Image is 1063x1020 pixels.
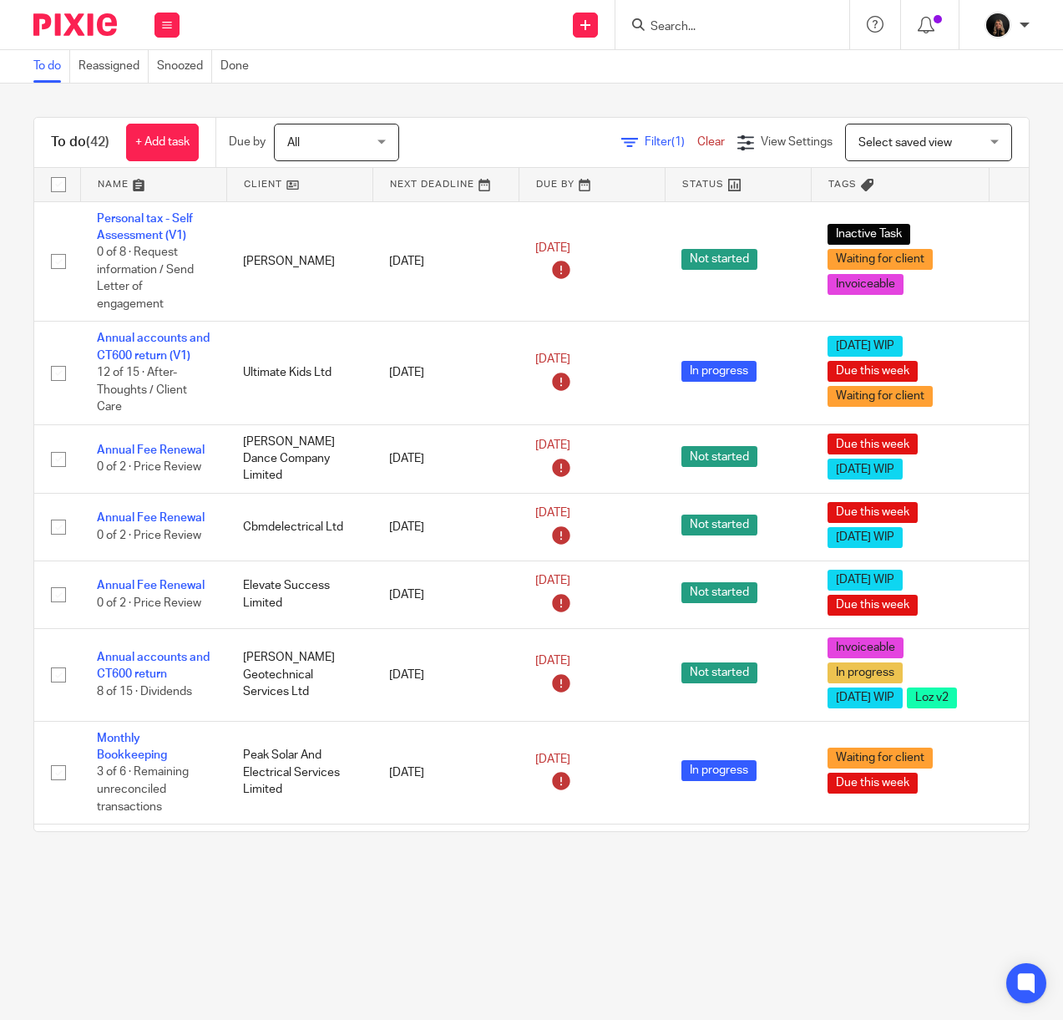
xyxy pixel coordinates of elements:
span: 0 of 2 · Price Review [97,461,201,473]
span: In progress [681,361,757,382]
span: [DATE] [535,242,570,254]
span: Invoiceable [828,637,904,658]
span: All [287,137,300,149]
td: [DATE] [372,201,519,322]
a: To do [33,50,70,83]
span: View Settings [761,136,833,148]
span: [DATE] [535,354,570,366]
span: Select saved view [858,137,952,149]
td: Cbmdelectrical Ltd [226,493,372,561]
td: Elevate Success Limited [226,561,372,628]
span: 3 of 6 · Remaining unreconciled transactions [97,767,189,813]
td: [DATE] [372,721,519,824]
a: Annual accounts and CT600 return (V1) [97,332,210,361]
a: Annual Fee Renewal [97,580,205,591]
td: [PERSON_NAME] [226,201,372,322]
span: [DATE] WIP [828,688,903,708]
td: [DATE] [372,825,519,927]
span: 0 of 8 · Request information / Send Letter of engagement [97,246,194,310]
span: Not started [681,582,757,603]
td: Ultimate Kids Ltd [226,322,372,424]
span: Due this week [828,434,918,454]
a: Annual Fee Renewal [97,512,205,524]
span: [DATE] [535,754,570,765]
input: Search [649,20,799,35]
span: Due this week [828,595,918,616]
span: [DATE] WIP [828,336,903,357]
td: [PERSON_NAME] Dance Company Limited [226,424,372,493]
span: Due this week [828,773,918,794]
img: Pixie [33,13,117,36]
span: Not started [681,662,757,683]
span: [DATE] WIP [828,459,903,480]
td: [DATE] [372,628,519,721]
span: Inactive Task [828,224,910,245]
a: Monthly Bookkeeping [97,733,167,761]
img: 455A9867.jpg [985,12,1011,38]
span: Waiting for client [828,748,933,769]
span: Not started [681,515,757,535]
a: Annual accounts and CT600 return [97,652,210,680]
td: [PERSON_NAME] Geotechnical Services Ltd [226,628,372,721]
span: (42) [86,135,109,149]
span: [DATE] [535,656,570,667]
p: Due by [229,134,266,150]
span: Due this week [828,361,918,382]
span: Not started [681,249,757,270]
span: 0 of 2 · Price Review [97,597,201,609]
td: Peak Solar And Electrical Services Limited [226,721,372,824]
span: Tags [828,180,857,189]
td: [DATE] [372,322,519,424]
a: Reassigned [78,50,149,83]
span: Invoiceable [828,274,904,295]
span: In progress [828,662,903,683]
span: Waiting for client [828,249,933,270]
a: + Add task [126,124,199,161]
span: Waiting for client [828,386,933,407]
h1: To do [51,134,109,151]
span: [DATE] [535,576,570,587]
span: Due this week [828,502,918,523]
span: In progress [681,760,757,781]
td: [DATE] [372,493,519,561]
span: Not started [681,446,757,467]
td: [DATE] [372,424,519,493]
span: [DATE] WIP [828,527,903,548]
span: [DATE] WIP [828,570,903,591]
a: Annual Fee Renewal [97,444,205,456]
span: Loz v2 [907,688,957,708]
a: Personal tax - Self Assessment (V1) [97,213,193,241]
span: 0 of 2 · Price Review [97,530,201,541]
span: Filter [645,136,697,148]
td: Ultimate Kids Ltd [226,825,372,927]
a: Clear [697,136,725,148]
a: Done [220,50,257,83]
span: 8 of 15 · Dividends [97,686,192,698]
a: Snoozed [157,50,212,83]
span: (1) [671,136,685,148]
span: 12 of 15 · After-Thoughts / Client Care [97,367,187,413]
td: [DATE] [372,561,519,628]
span: [DATE] [535,508,570,520]
span: [DATE] [535,439,570,451]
